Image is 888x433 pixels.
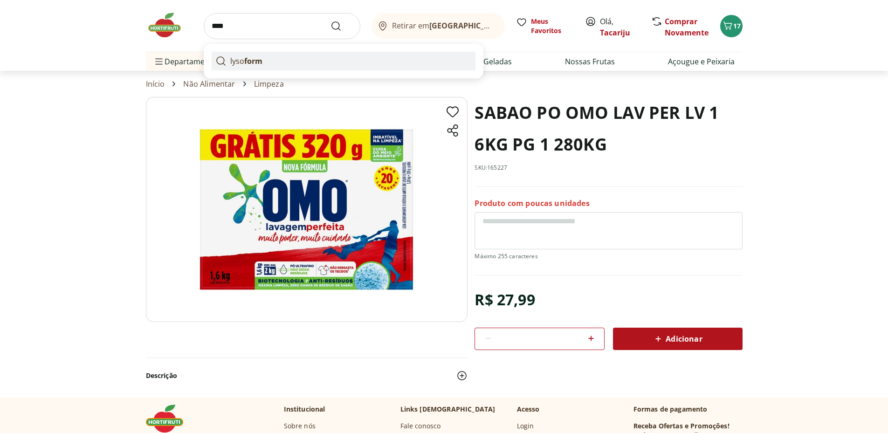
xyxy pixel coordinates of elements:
span: Olá, [600,16,641,38]
button: Carrinho [720,15,743,37]
p: Links [DEMOGRAPHIC_DATA] [400,405,496,414]
a: Meus Favoritos [516,17,574,35]
img: Hortifruti [146,11,193,39]
a: lysoform [212,52,475,70]
a: Não Alimentar [183,80,235,88]
p: SKU: 165227 [475,164,507,172]
a: Limpeza [254,80,284,88]
button: Descrição [146,365,468,386]
img: Hortifruti [146,405,193,433]
p: Produto com poucas unidades [475,198,589,208]
a: Fale conosco [400,421,441,431]
button: Retirar em[GEOGRAPHIC_DATA]/[GEOGRAPHIC_DATA] [372,13,505,39]
p: Acesso [517,405,540,414]
div: R$ 27,99 [475,287,535,313]
h1: SABAO PO OMO LAV PER LV 1 6KG PG 1 280KG [475,97,742,160]
b: [GEOGRAPHIC_DATA]/[GEOGRAPHIC_DATA] [429,21,586,31]
span: Departamentos [153,50,220,73]
span: Retirar em [392,21,495,30]
span: Meus Favoritos [531,17,574,35]
button: Adicionar [613,328,743,350]
a: Login [517,421,534,431]
span: 17 [733,21,741,30]
a: Açougue e Peixaria [668,56,735,67]
img: Image [146,97,468,322]
button: Menu [153,50,165,73]
p: Institucional [284,405,325,414]
a: Tacariju [600,27,630,38]
p: lyso [230,55,262,67]
strong: form [244,56,262,66]
button: Submit Search [330,21,353,32]
a: Início [146,80,165,88]
input: search [204,13,360,39]
a: Nossas Frutas [565,56,615,67]
a: Comprar Novamente [665,16,709,38]
span: Adicionar [653,333,702,344]
p: Formas de pagamento [633,405,743,414]
a: Sobre nós [284,421,316,431]
h3: Receba Ofertas e Promoções! [633,421,730,431]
